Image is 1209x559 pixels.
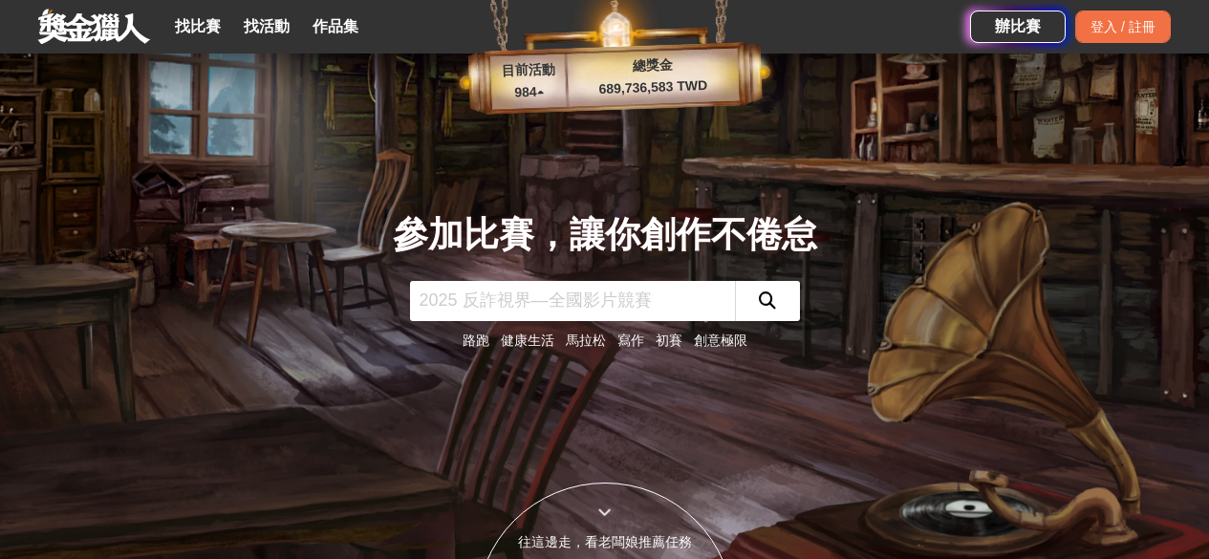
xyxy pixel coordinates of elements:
a: 找活動 [236,13,297,40]
div: 參加比賽，讓你創作不倦怠 [393,208,817,262]
input: 2025 反詐視界—全國影片競賽 [410,281,735,321]
a: 辦比賽 [970,11,1066,43]
a: 作品集 [305,13,366,40]
a: 找比賽 [167,13,228,40]
a: 馬拉松 [566,333,606,348]
p: 目前活動 [489,59,567,82]
a: 寫作 [617,333,644,348]
div: 往這邊走，看老闆娘推薦任務 [477,532,733,552]
a: 初賽 [656,333,682,348]
p: 689,736,583 TWD [567,75,740,100]
p: 總獎金 [566,53,739,78]
a: 創意極限 [694,333,747,348]
p: 984 ▴ [490,81,568,104]
a: 健康生活 [501,333,554,348]
div: 登入 / 註冊 [1075,11,1171,43]
a: 路跑 [463,333,489,348]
